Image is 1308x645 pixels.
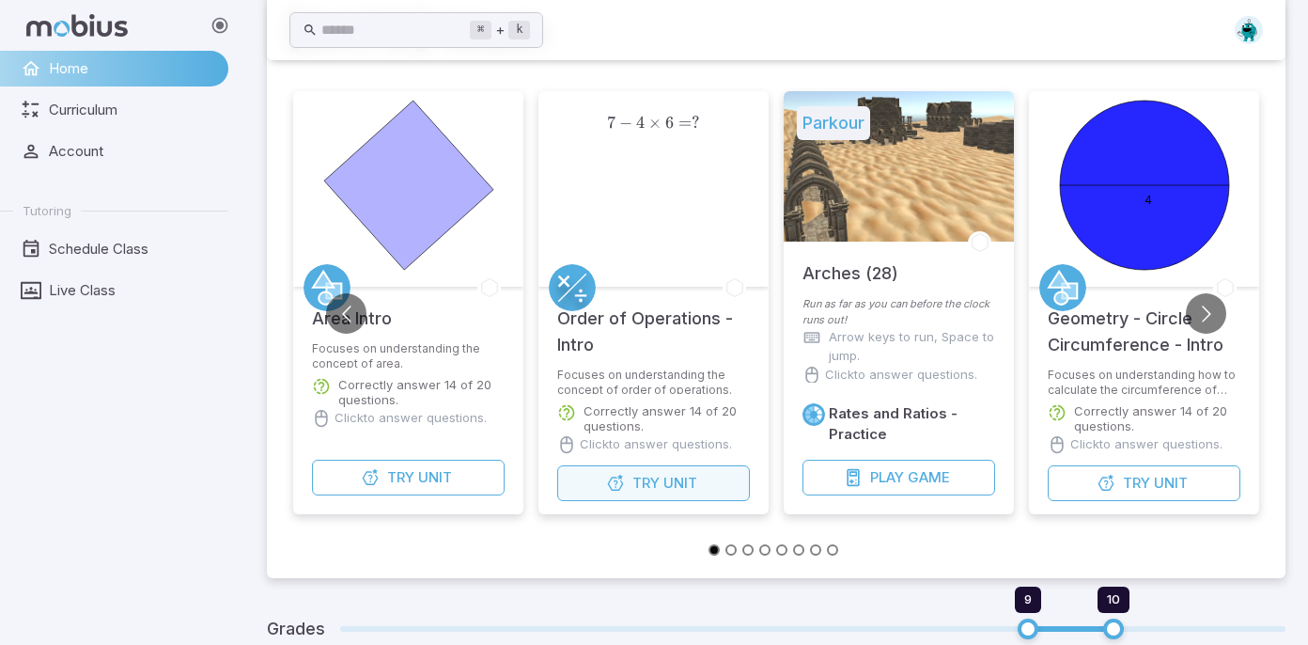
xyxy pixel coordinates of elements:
span: Account [49,141,215,162]
button: Go to slide 4 [759,544,771,556]
h5: Geometry - Circle Circumference - Intro [1048,287,1240,358]
kbd: k [508,21,530,39]
div: + [470,19,530,41]
h5: Parkour [797,106,870,140]
span: Home [49,58,215,79]
button: Go to slide 5 [776,544,787,556]
button: Go to slide 1 [708,544,720,556]
button: Go to previous slide [326,293,366,334]
h6: Rates and Ratios - Practice [829,403,995,445]
span: × [648,113,662,133]
h5: Order of Operations - Intro [557,287,750,358]
span: Unit [1154,473,1188,494]
p: Focuses on understanding the concept of area. [312,341,505,368]
a: Geometry 2D [304,264,350,311]
h5: Area Intro [312,287,392,332]
span: 9 [1024,591,1032,606]
a: Rates/Ratios [802,403,825,426]
span: Tutoring [23,202,71,219]
span: Schedule Class [49,239,215,260]
h5: Arches (28) [802,242,898,287]
button: Go to next slide [1186,293,1226,334]
span: Live Class [49,280,215,301]
p: Focuses on understanding how to calculate the circumference of circles. [1048,368,1240,394]
span: = [678,113,692,133]
button: Go to slide 3 [742,544,754,556]
p: Click to answer questions. [1070,435,1222,454]
button: Go to slide 6 [793,544,804,556]
p: Click to answer questions. [825,366,977,385]
button: PlayGame [802,460,995,496]
span: − [619,113,632,133]
a: Geometry 2D [1039,264,1086,311]
span: 6 [665,113,674,133]
span: Unit [418,467,452,488]
span: Game [908,467,950,488]
span: ? [692,113,700,133]
button: TryUnit [557,465,750,501]
img: octagon.svg [1235,16,1263,44]
span: Curriculum [49,100,215,120]
h5: Grades [267,616,325,642]
button: Go to slide 8 [827,544,838,556]
p: Correctly answer 14 of 20 questions. [338,377,505,407]
button: Go to slide 7 [810,544,821,556]
span: Play [870,467,904,488]
p: Arrow keys to run, Space to jump. [829,328,995,366]
a: Multiply/Divide [549,264,596,311]
p: Click to answer questions. [335,409,487,428]
button: TryUnit [312,460,505,496]
p: Correctly answer 14 of 20 questions. [584,403,750,433]
text: 4 [1144,193,1152,207]
p: Click to answer questions. [580,435,732,454]
button: Go to slide 2 [725,544,737,556]
span: 4 [636,113,645,133]
span: Unit [663,473,697,494]
p: Run as far as you can before the clock runs out! [802,296,995,328]
p: Focuses on understanding the concept of order of operations. [557,368,750,394]
span: 10 [1107,591,1120,606]
span: Try [1123,473,1150,494]
button: TryUnit [1048,465,1240,501]
span: Try [387,467,414,488]
p: Correctly answer 14 of 20 questions. [1074,403,1240,433]
span: 7 [607,113,615,133]
kbd: ⌘ [470,21,491,39]
span: Try [632,473,660,494]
